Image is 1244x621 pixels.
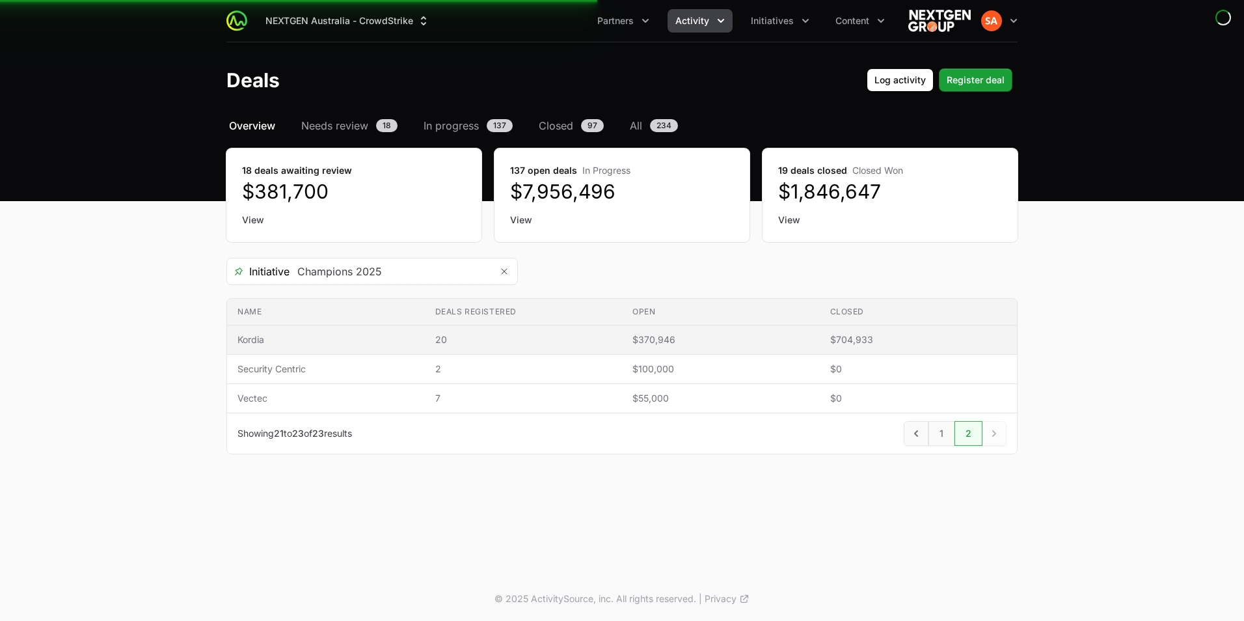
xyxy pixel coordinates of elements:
[830,333,1007,346] span: $704,933
[874,72,926,88] span: Log activity
[510,214,734,227] a: View
[242,214,466,227] a: View
[536,118,606,133] a: Closed97
[778,214,1002,227] a: View
[290,258,491,284] input: Search initiatives
[435,363,612,376] span: 2
[229,118,275,133] span: Overview
[242,180,466,203] dd: $381,700
[828,9,893,33] button: Content
[939,68,1012,92] button: Register deal
[494,592,696,605] p: © 2025 ActivitySource, inc. All rights reserved.
[227,264,290,279] span: Initiative
[237,363,414,376] span: Security Centric
[227,299,425,325] th: Name
[928,421,954,446] a: 1
[627,118,681,133] a: All234
[539,118,573,133] span: Closed
[632,363,809,376] span: $100,000
[425,299,623,325] th: Deals registered
[581,119,604,132] span: 97
[582,165,630,176] span: In Progress
[743,9,817,33] button: Initiatives
[904,421,928,446] a: Previous
[301,118,368,133] span: Needs review
[247,9,893,33] div: Main navigation
[242,164,466,177] dt: 18 deals awaiting review
[589,9,657,33] div: Partners menu
[908,8,971,34] img: NEXTGEN Australia
[699,592,702,605] span: |
[510,164,734,177] dt: 137 open deals
[258,9,438,33] div: Supplier switch menu
[778,180,1002,203] dd: $1,846,647
[954,421,982,446] a: 2
[510,180,734,203] dd: $7,956,496
[226,118,1018,133] nav: Deals navigation
[424,118,479,133] span: In progress
[650,119,678,132] span: 234
[292,428,304,439] span: 23
[852,165,903,176] span: Closed Won
[835,14,869,27] span: Content
[491,258,517,284] button: Remove
[274,428,284,439] span: 21
[668,9,733,33] div: Activity menu
[237,333,414,346] span: Kordia
[226,10,247,31] img: ActivitySource
[226,68,280,92] h1: Deals
[675,14,709,27] span: Activity
[743,9,817,33] div: Initiatives menu
[668,9,733,33] button: Activity
[778,164,1002,177] dt: 19 deals closed
[828,9,893,33] div: Content menu
[589,9,657,33] button: Partners
[237,392,414,405] span: Vectec
[435,333,612,346] span: 20
[947,72,1005,88] span: Register deal
[622,299,820,325] th: Open
[435,392,612,405] span: 7
[376,119,398,132] span: 18
[867,68,1012,92] div: Primary actions
[830,363,1007,376] span: $0
[820,299,1018,325] th: Closed
[237,427,352,440] p: Showing to of results
[705,592,750,605] a: Privacy
[258,9,438,33] button: NEXTGEN Australia - CrowdStrike
[830,392,1007,405] span: $0
[299,118,400,133] a: Needs review18
[632,392,809,405] span: $55,000
[226,118,278,133] a: Overview
[421,118,515,133] a: In progress137
[630,118,642,133] span: All
[487,119,513,132] span: 137
[632,333,809,346] span: $370,946
[981,10,1002,31] img: Sif Arnardottir
[226,258,1018,454] section: Deals Filters
[312,428,324,439] span: 23
[597,14,634,27] span: Partners
[867,68,934,92] button: Log activity
[751,14,794,27] span: Initiatives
